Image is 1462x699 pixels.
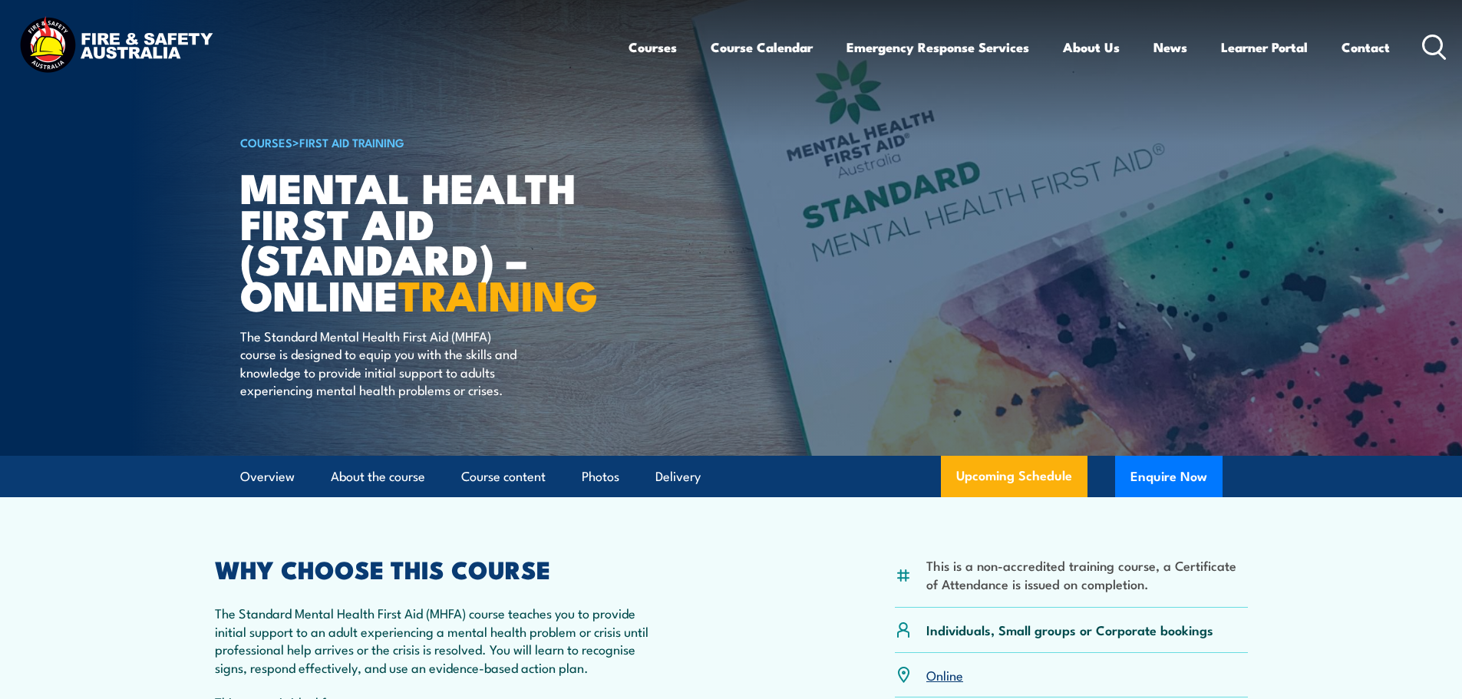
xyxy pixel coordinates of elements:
[711,27,813,68] a: Course Calendar
[1115,456,1223,497] button: Enquire Now
[240,457,295,497] a: Overview
[1342,27,1390,68] a: Contact
[655,457,701,497] a: Delivery
[926,556,1248,592] li: This is a non-accredited training course, a Certificate of Attendance is issued on completion.
[398,262,598,325] strong: TRAINING
[240,327,520,399] p: The Standard Mental Health First Aid (MHFA) course is designed to equip you with the skills and k...
[215,604,663,676] p: The Standard Mental Health First Aid (MHFA) course teaches you to provide initial support to an a...
[299,134,404,150] a: First Aid Training
[629,27,677,68] a: Courses
[461,457,546,497] a: Course content
[1153,27,1187,68] a: News
[1063,27,1120,68] a: About Us
[1221,27,1308,68] a: Learner Portal
[240,133,619,151] h6: >
[582,457,619,497] a: Photos
[847,27,1029,68] a: Emergency Response Services
[926,621,1213,638] p: Individuals, Small groups or Corporate bookings
[926,665,963,684] a: Online
[240,169,619,312] h1: Mental Health First Aid (Standard) – Online
[941,456,1087,497] a: Upcoming Schedule
[331,457,425,497] a: About the course
[240,134,292,150] a: COURSES
[215,558,663,579] h2: WHY CHOOSE THIS COURSE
